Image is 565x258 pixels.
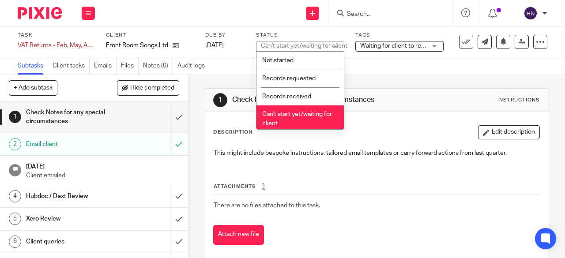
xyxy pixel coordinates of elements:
[214,202,320,209] span: There are no files attached to this task.
[106,32,194,39] label: Client
[478,125,540,139] button: Edit description
[177,57,209,75] a: Audit logs
[213,129,252,136] p: Description
[26,106,116,128] h1: Check Notes for any special circumstances
[26,160,179,171] h1: [DATE]
[346,11,426,19] input: Search
[205,42,224,49] span: [DATE]
[9,190,21,202] div: 4
[355,32,444,39] label: Tags
[53,57,90,75] a: Client tasks
[18,41,95,50] div: VAT Returns - Feb, May, Aug, Nov
[214,184,256,189] span: Attachments
[18,32,95,39] label: Task
[232,95,395,105] h1: Check Notes for any special circumstances
[214,149,539,157] p: This might include bespoke instructions, tailored email templates or carry forward actions from l...
[497,97,540,104] div: Instructions
[213,93,227,107] div: 1
[9,138,21,150] div: 2
[106,41,168,50] p: Front Room Songs Ltd
[26,190,116,203] h1: Hubdoc / Dext Review
[213,225,264,245] button: Attach new file
[130,85,174,92] span: Hide completed
[262,75,316,82] span: Records requested
[256,32,344,39] label: Status
[9,111,21,123] div: 1
[9,80,57,95] button: + Add subtask
[121,57,139,75] a: Files
[117,80,179,95] button: Hide completed
[18,57,48,75] a: Subtasks
[360,43,441,49] span: Waiting for client to reconcile
[262,111,332,127] span: Can't start yet/waiting for client
[9,213,21,225] div: 5
[262,93,311,100] span: Records received
[26,212,116,225] h1: Xero Review
[26,171,179,180] p: Client emailed
[26,235,116,248] h1: Client queries
[143,57,173,75] a: Notes (0)
[205,32,245,39] label: Due by
[18,7,62,19] img: Pixie
[26,138,116,151] h1: Email client
[261,43,347,49] div: Can't start yet/waiting for client
[9,236,21,248] div: 6
[262,57,294,64] span: Not started
[524,6,538,20] img: svg%3E
[94,57,117,75] a: Emails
